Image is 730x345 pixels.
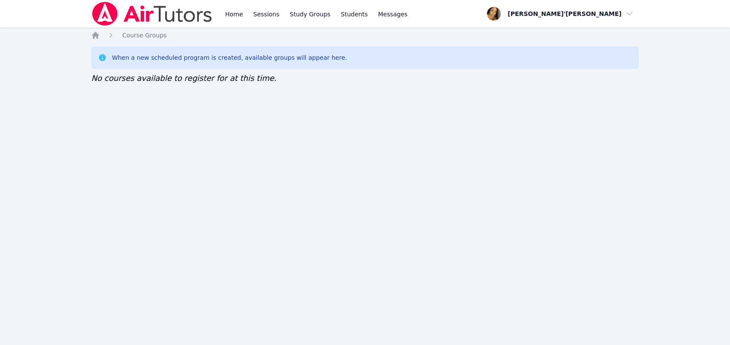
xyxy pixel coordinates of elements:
[378,10,408,18] span: Messages
[122,31,166,40] a: Course Groups
[91,31,639,40] nav: Breadcrumb
[91,2,213,26] img: Air Tutors
[122,32,166,39] span: Course Groups
[112,53,347,62] div: When a new scheduled program is created, available groups will appear here.
[91,74,277,83] span: No courses available to register for at this time.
